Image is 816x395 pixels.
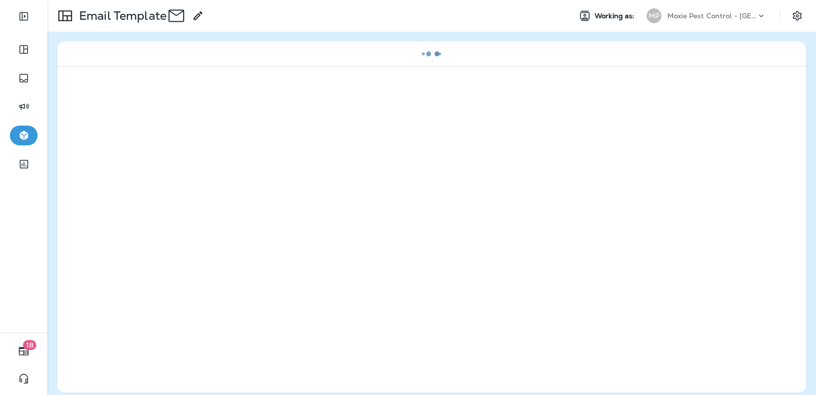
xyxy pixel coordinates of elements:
[667,12,756,20] p: Moxie Pest Control - [GEOGRAPHIC_DATA]
[647,8,661,23] div: MP
[788,7,806,25] button: Settings
[23,340,37,350] span: 18
[75,8,166,23] p: Email Template
[10,341,38,361] button: 18
[595,12,637,20] span: Working as:
[10,6,38,26] button: Expand Sidebar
